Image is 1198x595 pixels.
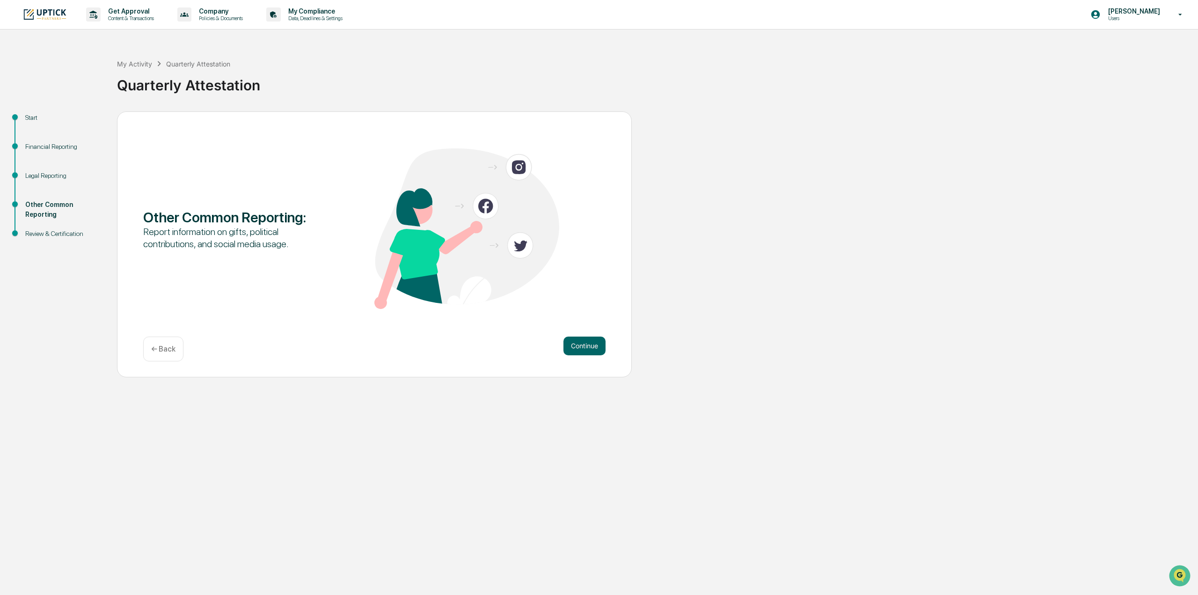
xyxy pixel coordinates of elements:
[151,345,175,353] p: ← Back
[166,60,230,68] div: Quarterly Attestation
[19,118,60,127] span: Preclearance
[19,136,59,145] span: Data Lookup
[66,158,113,166] a: Powered byPylon
[25,200,102,220] div: Other Common Reporting
[6,114,64,131] a: 🖐️Preclearance
[101,7,159,15] p: Get Approval
[1101,15,1165,22] p: Users
[117,60,152,68] div: My Activity
[6,132,63,149] a: 🔎Data Lookup
[143,209,328,226] div: Other Common Reporting :
[563,337,606,355] button: Continue
[374,148,559,309] img: Other Common Reporting
[143,226,328,250] div: Report information on gifts, political contributions, and social media usage.
[25,229,102,239] div: Review & Certification
[1168,564,1193,589] iframe: Open customer support
[9,72,26,88] img: 1746055101610-c473b297-6a78-478c-a979-82029cc54cd1
[9,20,170,35] p: How can we help?
[77,118,116,127] span: Attestations
[32,81,118,88] div: We're available if you need us!
[117,69,1193,94] div: Quarterly Attestation
[93,159,113,166] span: Pylon
[101,15,159,22] p: Content & Transactions
[191,15,248,22] p: Policies & Documents
[9,137,17,144] div: 🔎
[191,7,248,15] p: Company
[64,114,120,131] a: 🗄️Attestations
[25,142,102,152] div: Financial Reporting
[281,15,347,22] p: Data, Deadlines & Settings
[281,7,347,15] p: My Compliance
[159,74,170,86] button: Start new chat
[22,8,67,21] img: logo
[9,119,17,126] div: 🖐️
[25,171,102,181] div: Legal Reporting
[1101,7,1165,15] p: [PERSON_NAME]
[32,72,153,81] div: Start new chat
[68,119,75,126] div: 🗄️
[25,113,102,123] div: Start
